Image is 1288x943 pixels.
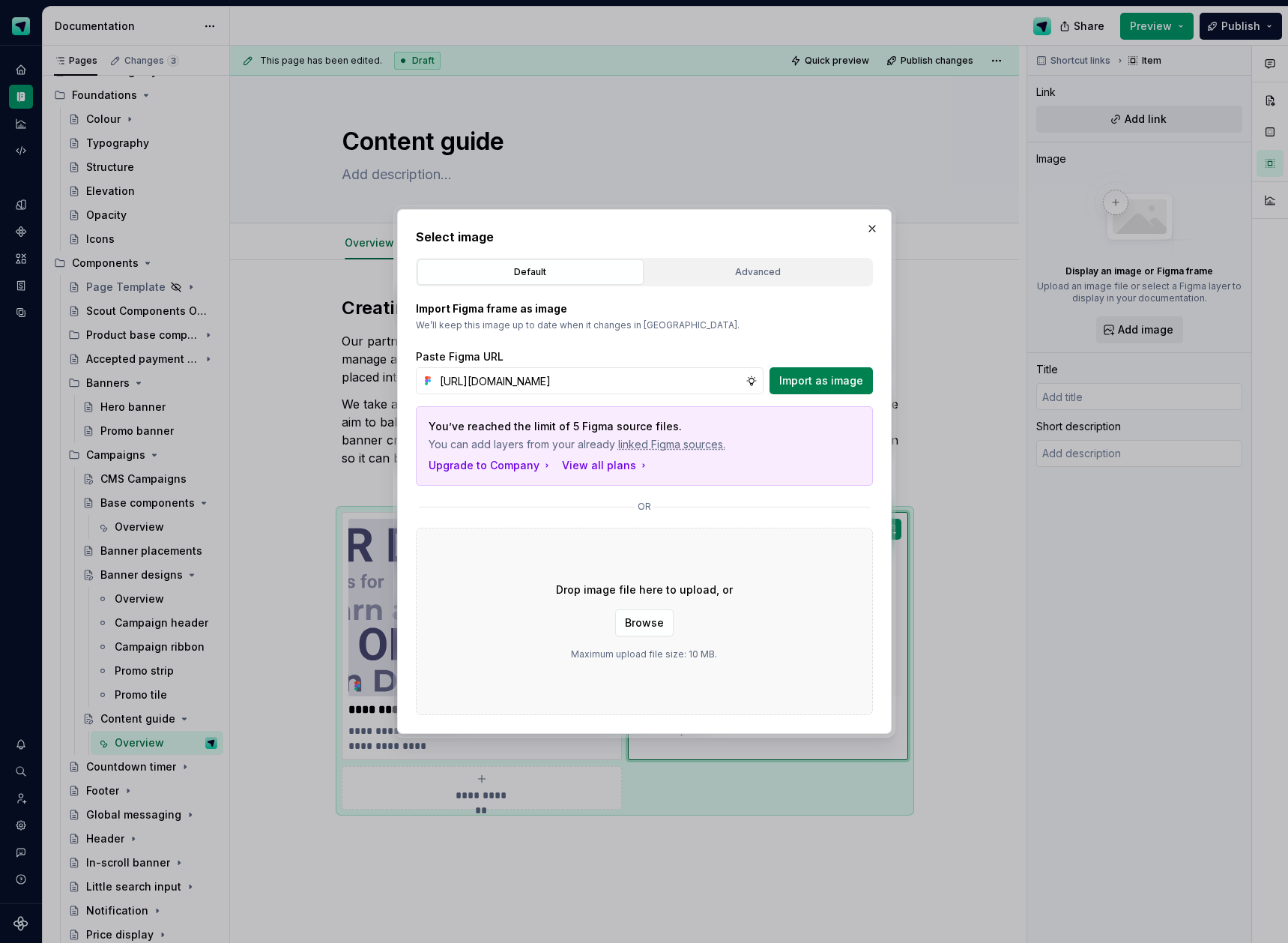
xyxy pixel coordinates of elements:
p: or [638,501,651,513]
p: Maximum upload file size: 10 MB. [571,648,717,660]
p: You’ve reached the limit of 5 Figma source files. [429,419,755,434]
div: Default [423,265,638,280]
p: Drop image file here to upload, or [556,582,733,597]
button: Import as image [770,367,873,394]
span: Import as image [779,373,863,388]
button: Browse [615,609,674,636]
span: You can add layers from your already [429,437,755,452]
h2: Select image [416,228,873,246]
div: Advanced [650,265,866,280]
button: View all plans [562,458,650,473]
input: https://figma.com/file... [434,367,746,394]
p: Import Figma frame as image [416,301,873,316]
button: Upgrade to Company [429,458,553,473]
span: Browse [625,615,664,630]
span: linked Figma sources. [618,437,725,452]
label: Paste Figma URL [416,349,504,364]
p: We’ll keep this image up to date when it changes in [GEOGRAPHIC_DATA]. [416,319,873,331]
